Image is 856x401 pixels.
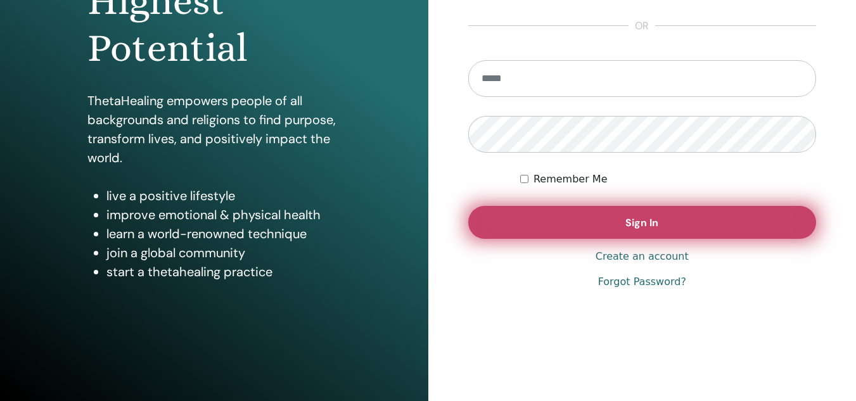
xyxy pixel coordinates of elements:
button: Sign In [468,206,817,239]
li: join a global community [106,243,341,262]
label: Remember Me [533,172,608,187]
li: live a positive lifestyle [106,186,341,205]
span: or [629,18,655,34]
div: Keep me authenticated indefinitely or until I manually logout [520,172,816,187]
li: improve emotional & physical health [106,205,341,224]
li: learn a world-renowned technique [106,224,341,243]
a: Create an account [596,249,689,264]
span: Sign In [625,216,658,229]
a: Forgot Password? [598,274,686,290]
p: ThetaHealing empowers people of all backgrounds and religions to find purpose, transform lives, a... [87,91,341,167]
li: start a thetahealing practice [106,262,341,281]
